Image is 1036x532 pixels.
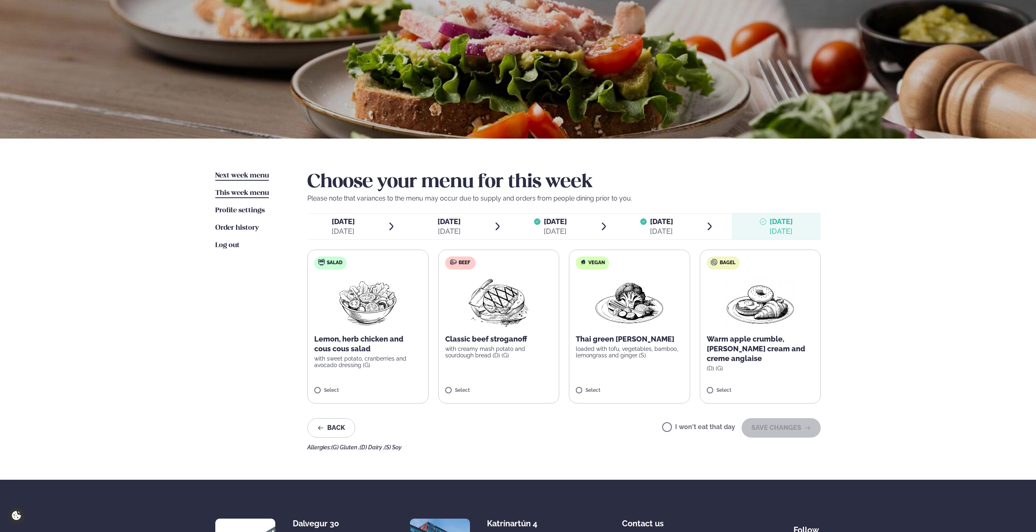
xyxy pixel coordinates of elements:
div: [DATE] [770,226,793,236]
span: Bagel [720,260,736,266]
span: Log out [215,242,240,249]
p: Thai green [PERSON_NAME] [576,334,683,344]
button: SAVE CHANGES [742,418,821,438]
span: Profile settings [215,207,265,214]
div: [DATE] [438,226,461,236]
img: Croissant.png [725,276,796,328]
div: [DATE] [544,226,567,236]
span: Beef [459,260,470,266]
img: Beef-Meat.png [463,276,534,328]
p: (D) (G) [707,365,814,372]
a: Order history [215,223,259,233]
div: Allergies: [307,444,821,451]
span: Salad [327,260,343,266]
span: (S) Soy [384,444,401,451]
p: loaded with tofu, vegetables, bamboo, lemongrass and ginger (S) [576,346,683,359]
span: [DATE] [544,217,567,226]
img: Salad.png [332,276,404,328]
div: Dalvegur 30 [293,519,357,528]
span: Order history [215,224,259,231]
button: Back [307,418,355,438]
p: Classic beef stroganoff [445,334,553,344]
p: Lemon, herb chicken and cous cous salad [314,334,422,354]
p: Warm apple crumble, [PERSON_NAME] cream and creme anglaise [707,334,814,363]
span: (G) Gluten , [331,444,360,451]
span: Vegan [588,260,605,266]
div: Katrínartún 4 [487,519,551,528]
a: Next week menu [215,171,269,181]
span: (D) Dairy , [360,444,384,451]
img: beef.svg [450,259,457,265]
a: Log out [215,241,240,250]
span: Next week menu [215,172,269,179]
p: with creamy mash potato and sourdough bread (D) (G) [445,346,553,359]
span: [DATE] [438,217,461,226]
a: Profile settings [215,206,265,216]
p: with sweet potato, cranberries and avocado dressing (G) [314,355,422,368]
img: salad.svg [318,259,325,265]
h2: Choose your menu for this week [307,171,821,194]
img: bagle-new-16px.svg [711,259,718,265]
img: Vegan.svg [580,259,586,265]
span: This week menu [215,190,269,197]
div: [DATE] [332,226,355,236]
span: [DATE] [770,217,793,226]
a: Cookie settings [8,507,25,524]
span: Contact us [622,512,664,528]
span: [DATE] [332,217,355,226]
p: Please note that variances to the menu may occur due to supply and orders from people dining prio... [307,194,821,203]
a: This week menu [215,188,269,198]
div: [DATE] [650,226,673,236]
span: [DATE] [650,217,673,226]
img: Vegan.png [594,276,665,328]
